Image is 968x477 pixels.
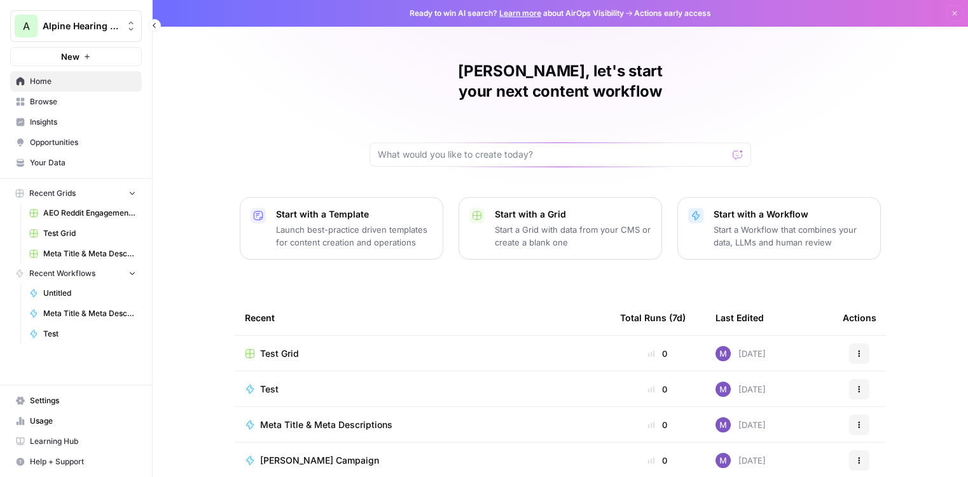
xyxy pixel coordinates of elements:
[714,208,870,221] p: Start with a Workflow
[714,223,870,249] p: Start a Workflow that combines your data, LLMs and human review
[245,383,600,396] a: Test
[24,283,142,303] a: Untitled
[61,50,80,63] span: New
[24,324,142,344] a: Test
[30,395,136,406] span: Settings
[495,208,651,221] p: Start with a Grid
[30,415,136,427] span: Usage
[620,383,695,396] div: 0
[30,436,136,447] span: Learning Hub
[370,61,751,102] h1: [PERSON_NAME], let's start your next content workflow
[23,18,30,34] span: A
[30,116,136,128] span: Insights
[716,453,731,468] img: e6kq70s8a9t62dv0jzffhfgm2ef9
[30,137,136,148] span: Opportunities
[30,96,136,107] span: Browse
[716,300,764,335] div: Last Edited
[495,223,651,249] p: Start a Grid with data from your CMS or create a blank one
[716,417,766,432] div: [DATE]
[10,47,142,66] button: New
[716,346,766,361] div: [DATE]
[499,8,541,18] a: Learn more
[10,411,142,431] a: Usage
[24,244,142,264] a: Meta Title & Meta Descriptions Grid (2)
[245,347,600,360] a: Test Grid
[30,76,136,87] span: Home
[24,203,142,223] a: AEO Reddit Engagement (1)
[10,71,142,92] a: Home
[43,228,136,239] span: Test Grid
[30,157,136,169] span: Your Data
[378,148,728,161] input: What would you like to create today?
[620,300,686,335] div: Total Runs (7d)
[276,223,432,249] p: Launch best-practice driven templates for content creation and operations
[245,300,600,335] div: Recent
[260,454,379,467] span: [PERSON_NAME] Campaign
[29,268,95,279] span: Recent Workflows
[716,453,766,468] div: [DATE]
[260,418,392,431] span: Meta Title & Meta Descriptions
[10,92,142,112] a: Browse
[260,347,299,360] span: Test Grid
[10,153,142,173] a: Your Data
[716,382,766,397] div: [DATE]
[10,431,142,452] a: Learning Hub
[620,454,695,467] div: 0
[276,208,432,221] p: Start with a Template
[10,10,142,42] button: Workspace: Alpine Hearing Protection
[10,452,142,472] button: Help + Support
[10,112,142,132] a: Insights
[24,303,142,324] a: Meta Title & Meta Descriptions
[410,8,624,19] span: Ready to win AI search? about AirOps Visibility
[716,417,731,432] img: e6kq70s8a9t62dv0jzffhfgm2ef9
[843,300,876,335] div: Actions
[620,347,695,360] div: 0
[260,383,279,396] span: Test
[459,197,662,259] button: Start with a GridStart a Grid with data from your CMS or create a blank one
[43,207,136,219] span: AEO Reddit Engagement (1)
[245,418,600,431] a: Meta Title & Meta Descriptions
[620,418,695,431] div: 0
[10,132,142,153] a: Opportunities
[10,264,142,283] button: Recent Workflows
[43,328,136,340] span: Test
[43,248,136,259] span: Meta Title & Meta Descriptions Grid (2)
[240,197,443,259] button: Start with a TemplateLaunch best-practice driven templates for content creation and operations
[677,197,881,259] button: Start with a WorkflowStart a Workflow that combines your data, LLMs and human review
[10,184,142,203] button: Recent Grids
[716,346,731,361] img: e6kq70s8a9t62dv0jzffhfgm2ef9
[24,223,142,244] a: Test Grid
[29,188,76,199] span: Recent Grids
[43,287,136,299] span: Untitled
[245,454,600,467] a: [PERSON_NAME] Campaign
[30,456,136,467] span: Help + Support
[43,308,136,319] span: Meta Title & Meta Descriptions
[716,382,731,397] img: e6kq70s8a9t62dv0jzffhfgm2ef9
[634,8,711,19] span: Actions early access
[10,391,142,411] a: Settings
[43,20,120,32] span: Alpine Hearing Protection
